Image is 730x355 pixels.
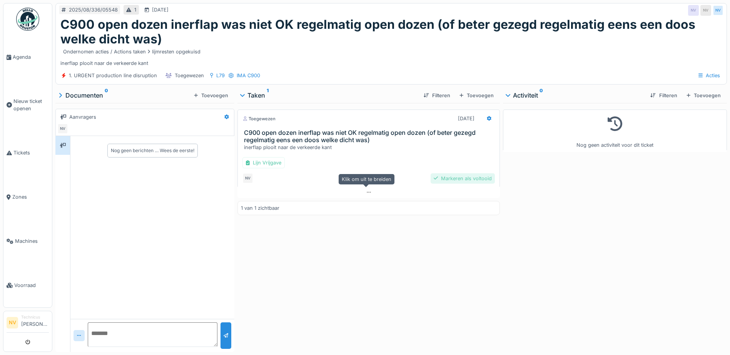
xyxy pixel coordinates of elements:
[13,98,49,112] span: Nieuw ticket openen
[191,90,231,101] div: Toevoegen
[13,149,49,156] span: Tickets
[13,53,49,61] span: Agenda
[3,263,52,307] a: Voorraad
[242,116,276,122] div: Toegewezen
[421,90,453,101] div: Filteren
[69,72,157,79] div: 1. URGENT production line disruption
[175,72,204,79] div: Toegewezen
[244,129,496,144] h3: C900 open dozen inerflap was niet OK regelmatig open dozen (of beter gezegd regelmatig eens een d...
[3,175,52,219] a: Zones
[3,35,52,79] a: Agenda
[14,282,49,289] span: Voorraad
[60,47,722,67] div: inerflap plooit naar de verkeerde kant
[16,8,39,31] img: Badge_color-CXgf-gQk.svg
[7,317,18,328] li: NV
[241,204,279,212] div: 1 van 1 zichtbaar
[647,90,680,101] div: Filteren
[339,174,394,184] div: Klik om uit te breiden
[57,123,68,134] div: NV
[242,173,253,184] div: NV
[12,193,49,201] span: Zones
[63,48,200,55] div: Ondernomen acties / Actions taken lijmresten opgekuisd
[695,70,723,81] div: Acties
[3,79,52,131] a: Nieuw ticket openen
[506,91,644,100] div: Activiteit
[7,314,49,333] a: NV Technicus[PERSON_NAME]
[152,6,169,13] div: [DATE]
[134,6,136,13] div: 1
[242,157,285,168] div: Lijn Vrijgave
[105,91,108,100] sup: 0
[21,314,49,331] li: [PERSON_NAME]
[21,314,49,320] div: Technicus
[683,90,724,101] div: Toevoegen
[456,90,497,101] div: Toevoegen
[237,72,260,79] div: IMA C900
[713,5,723,16] div: NV
[540,91,543,100] sup: 0
[58,91,191,100] div: Documenten
[69,113,96,121] div: Aanvragers
[60,17,722,47] h1: C900 open dozen inerflap was niet OK regelmatig open dozen (of beter gezegd regelmatig eens een d...
[458,115,474,122] div: [DATE]
[700,5,711,16] div: NV
[111,147,194,154] div: Nog geen berichten … Wees de eerste!
[244,144,496,151] div: inerflap plooit naar de verkeerde kant
[3,131,52,175] a: Tickets
[241,91,417,100] div: Taken
[15,237,49,245] span: Machines
[267,91,269,100] sup: 1
[3,219,52,263] a: Machines
[431,173,495,184] div: Markeren als voltooid
[508,113,722,149] div: Nog geen activiteit voor dit ticket
[216,72,225,79] div: L79
[688,5,699,16] div: NV
[69,6,118,13] div: 2025/08/336/05548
